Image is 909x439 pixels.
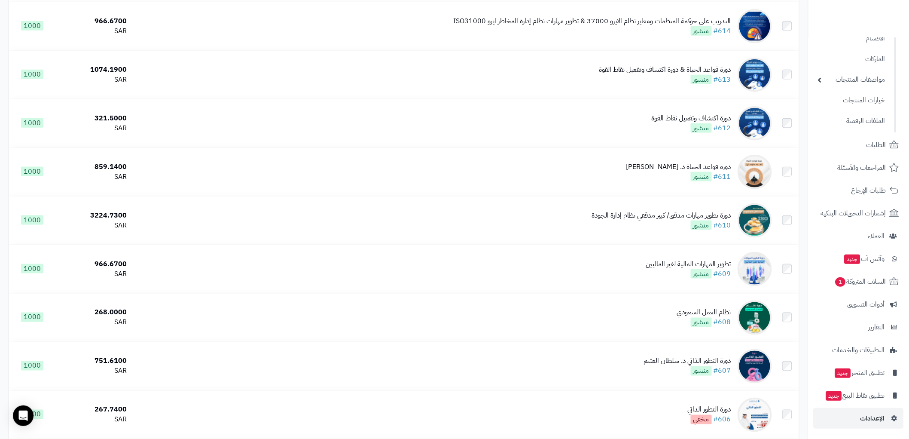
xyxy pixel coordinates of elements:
[838,162,886,174] span: المراجعات والأسئلة
[691,366,712,376] span: منشور
[814,362,904,383] a: تطبيق المتجرجديد
[58,308,127,318] div: 268.0000
[814,50,890,68] a: الماركات
[714,317,731,328] a: #608
[814,385,904,406] a: تطبيق نقاط البيعجديد
[814,157,904,178] a: المراجعات والأسئلة
[814,203,904,224] a: إشعارات التحويلات البنكية
[599,65,731,75] div: دورة قواعد الحياة & دورة اكتشاف وتفعيل نقاط القوة
[58,114,127,123] div: 321.5000
[21,313,43,322] span: 1000
[738,106,772,141] img: دورة اكتشاف وتفعيل نقاط القوة
[13,405,34,426] div: Open Intercom Messenger
[848,298,885,310] span: أدوات التسويق
[738,301,772,335] img: نظام العمل السعودي
[691,75,712,84] span: منشور
[714,172,731,182] a: #611
[691,221,712,230] span: منشور
[835,276,886,288] span: السلات المتروكة
[58,366,127,376] div: SAR
[626,162,731,172] div: دورة قواعد الحياة د. [PERSON_NAME]
[646,259,731,269] div: تطوير المهارات المالية لغير الماليين
[825,390,885,402] span: تطبيق نقاط البيع
[835,368,851,378] span: جديد
[21,215,43,225] span: 1000
[851,184,886,196] span: طلبات الإرجاع
[21,21,43,31] span: 1000
[814,340,904,360] a: التطبيقات والخدمات
[833,344,885,356] span: التطبيقات والخدمات
[58,172,127,182] div: SAR
[58,356,127,366] div: 751.6100
[814,408,904,429] a: الإعدادات
[58,405,127,415] div: 267.7400
[21,264,43,273] span: 1000
[691,415,712,424] span: مخفي
[714,26,731,36] a: #614
[851,23,901,41] img: logo-2.png
[691,123,712,133] span: منشور
[691,172,712,181] span: منشور
[814,135,904,155] a: الطلبات
[58,318,127,328] div: SAR
[821,207,886,219] span: إشعارات التحويلات البنكية
[714,269,731,279] a: #609
[644,356,731,366] div: دورة التطور الذاتي د. سلطان العثيم
[845,255,860,264] span: جديد
[714,220,731,230] a: #610
[21,70,43,79] span: 1000
[58,26,127,36] div: SAR
[691,26,712,36] span: منشور
[814,294,904,315] a: أدوات التسويق
[58,259,127,269] div: 966.6700
[814,29,890,48] a: الأقسام
[738,252,772,286] img: تطوير المهارات المالية لغير الماليين
[58,16,127,26] div: 966.6700
[454,16,731,26] div: التدريب علي حوكمة المنظمات ومعاير نظام الايزو 37000 & تطوير مهارات نظام إدارة المخاطر ايزو ISO31000
[834,367,885,379] span: تطبيق المتجر
[691,269,712,279] span: منشور
[814,317,904,338] a: التقارير
[21,361,43,371] span: 1000
[814,91,890,110] a: خيارات المنتجات
[814,71,890,89] a: مواصفات المنتجات
[58,211,127,221] div: 3224.7300
[868,230,885,242] span: العملاء
[866,139,886,151] span: الطلبات
[814,112,890,130] a: الملفات الرقمية
[714,414,731,425] a: #606
[814,249,904,269] a: وآتس آبجديد
[738,155,772,189] img: دورة قواعد الحياة د. سلطان العثيم
[738,203,772,238] img: دورة تطوير مهارات مدقق/ كبير مدققي نظام إدارة الجودة
[688,405,731,415] div: دورة التطور الذاتي
[21,167,43,176] span: 1000
[691,318,712,327] span: منشور
[738,58,772,92] img: دورة قواعد الحياة & دورة اكتشاف وتفعيل نقاط القوة
[714,74,731,85] a: #613
[58,75,127,85] div: SAR
[652,114,731,123] div: دورة اكتشاف وتفعيل نقاط القوة
[844,253,885,265] span: وآتس آب
[836,277,846,287] span: 1
[58,123,127,133] div: SAR
[677,308,731,318] div: نظام العمل السعودي
[814,180,904,201] a: طلبات الإرجاع
[869,321,885,333] span: التقارير
[826,391,842,401] span: جديد
[814,271,904,292] a: السلات المتروكة1
[21,118,43,128] span: 1000
[860,412,885,424] span: الإعدادات
[738,349,772,384] img: دورة التطور الذاتي د. سلطان العثيم
[58,221,127,230] div: SAR
[714,123,731,133] a: #612
[814,226,904,246] a: العملاء
[714,366,731,376] a: #607
[58,65,127,75] div: 1074.1900
[58,269,127,279] div: SAR
[738,9,772,43] img: التدريب علي حوكمة المنظمات ومعاير نظام الايزو 37000 & تطوير مهارات نظام إدارة المخاطر ايزو ISO31000
[738,398,772,432] img: دورة التطور الذاتي
[592,211,731,221] div: دورة تطوير مهارات مدقق/ كبير مدققي نظام إدارة الجودة
[58,415,127,425] div: SAR
[58,162,127,172] div: 859.1400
